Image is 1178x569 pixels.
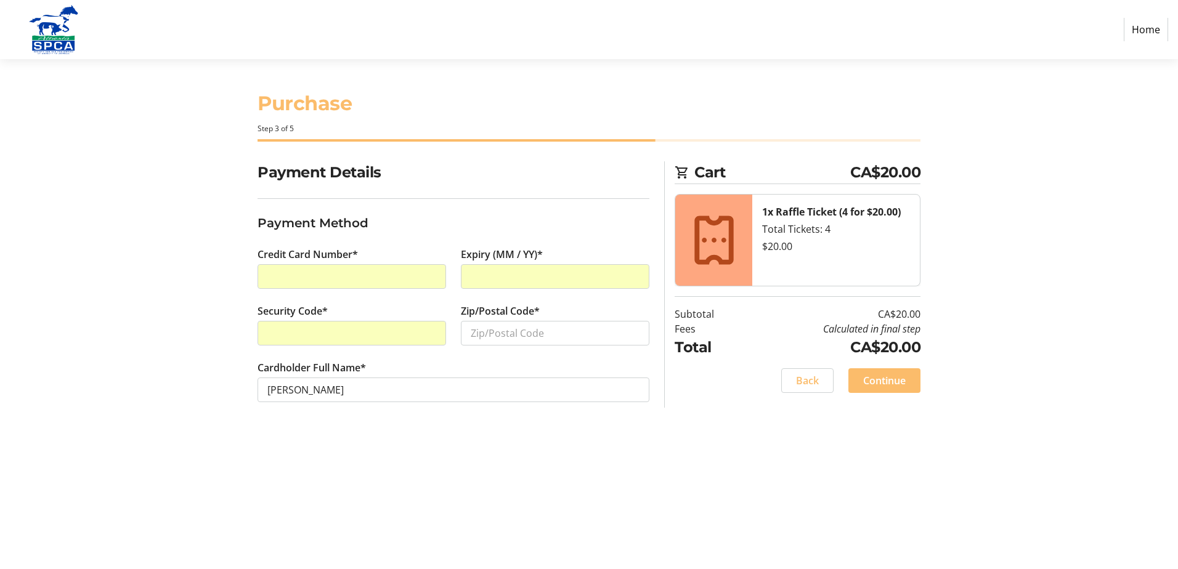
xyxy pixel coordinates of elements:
span: Continue [863,373,906,388]
h1: Purchase [258,89,920,118]
div: $20.00 [762,239,910,254]
img: Alberta SPCA's Logo [10,5,97,54]
div: Total Tickets: 4 [762,222,910,236]
td: Total [675,336,745,358]
iframe: Secure card number input frame [267,269,436,284]
label: Cardholder Full Name* [258,360,366,375]
td: CA$20.00 [745,336,920,358]
td: Calculated in final step [745,321,920,336]
span: CA$20.00 [850,161,920,184]
input: Zip/Postal Code [461,321,649,345]
span: Cart [694,161,850,184]
label: Credit Card Number* [258,247,358,262]
button: Continue [848,368,920,393]
h3: Payment Method [258,214,649,232]
div: Step 3 of 5 [258,123,920,134]
td: Subtotal [675,307,745,321]
label: Expiry (MM / YY)* [461,247,543,262]
td: Fees [675,321,745,336]
label: Security Code* [258,304,328,318]
td: CA$20.00 [745,307,920,321]
iframe: Secure expiration date input frame [471,269,640,284]
a: Home [1124,18,1168,41]
label: Zip/Postal Code* [461,304,540,318]
iframe: Secure CVC input frame [267,326,436,341]
button: Back [781,368,834,393]
span: Back [796,373,819,388]
h2: Payment Details [258,161,649,184]
input: Card Holder Name [258,377,649,402]
strong: 1x Raffle Ticket (4 for $20.00) [762,205,901,219]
